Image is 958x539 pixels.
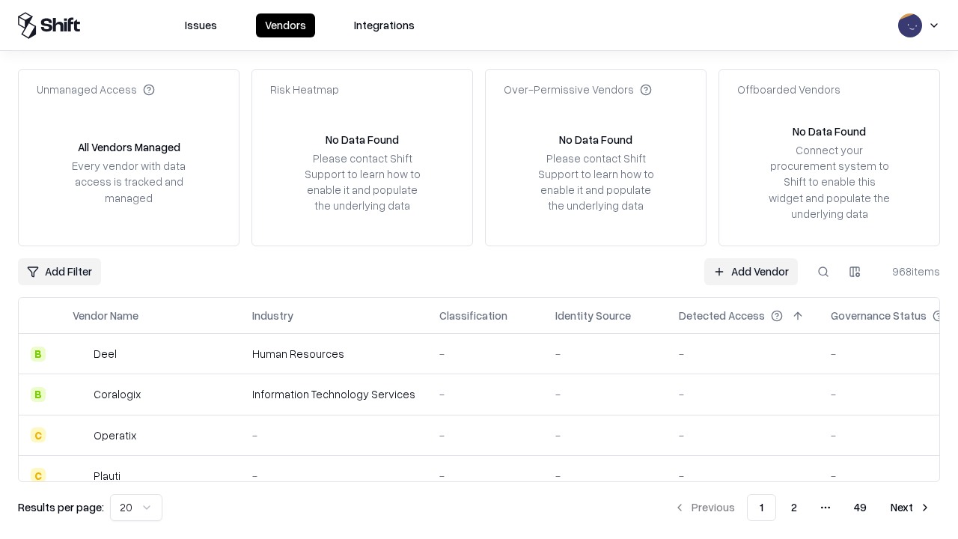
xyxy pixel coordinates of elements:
[439,308,507,323] div: Classification
[747,494,776,521] button: 1
[252,427,415,443] div: -
[534,150,658,214] div: Please contact Shift Support to learn how to enable it and populate the underlying data
[94,346,117,362] div: Deel
[439,468,531,484] div: -
[73,427,88,442] img: Operatix
[73,308,138,323] div: Vendor Name
[555,346,655,362] div: -
[78,139,180,155] div: All Vendors Managed
[679,427,807,443] div: -
[256,13,315,37] button: Vendors
[37,82,155,97] div: Unmanaged Access
[880,264,940,279] div: 968 items
[737,82,840,97] div: Offboarded Vendors
[665,494,940,521] nav: pagination
[18,499,104,515] p: Results per page:
[31,347,46,362] div: B
[767,142,891,222] div: Connect your procurement system to Shift to enable this widget and populate the underlying data
[252,386,415,402] div: Information Technology Services
[779,494,809,521] button: 2
[252,308,293,323] div: Industry
[31,468,46,483] div: C
[345,13,424,37] button: Integrations
[252,468,415,484] div: -
[842,494,879,521] button: 49
[94,427,136,443] div: Operatix
[439,386,531,402] div: -
[793,124,866,139] div: No Data Found
[679,386,807,402] div: -
[704,258,798,285] a: Add Vendor
[555,468,655,484] div: -
[73,387,88,402] img: Coralogix
[31,427,46,442] div: C
[300,150,424,214] div: Please contact Shift Support to learn how to enable it and populate the underlying data
[555,386,655,402] div: -
[439,427,531,443] div: -
[679,468,807,484] div: -
[831,308,927,323] div: Governance Status
[270,82,339,97] div: Risk Heatmap
[882,494,940,521] button: Next
[73,468,88,483] img: Plauti
[504,82,652,97] div: Over-Permissive Vendors
[67,158,191,205] div: Every vendor with data access is tracked and managed
[94,386,141,402] div: Coralogix
[555,308,631,323] div: Identity Source
[18,258,101,285] button: Add Filter
[326,132,399,147] div: No Data Found
[252,346,415,362] div: Human Resources
[439,346,531,362] div: -
[73,347,88,362] img: Deel
[679,308,765,323] div: Detected Access
[555,427,655,443] div: -
[94,468,120,484] div: Plauti
[559,132,632,147] div: No Data Found
[176,13,226,37] button: Issues
[31,387,46,402] div: B
[679,346,807,362] div: -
